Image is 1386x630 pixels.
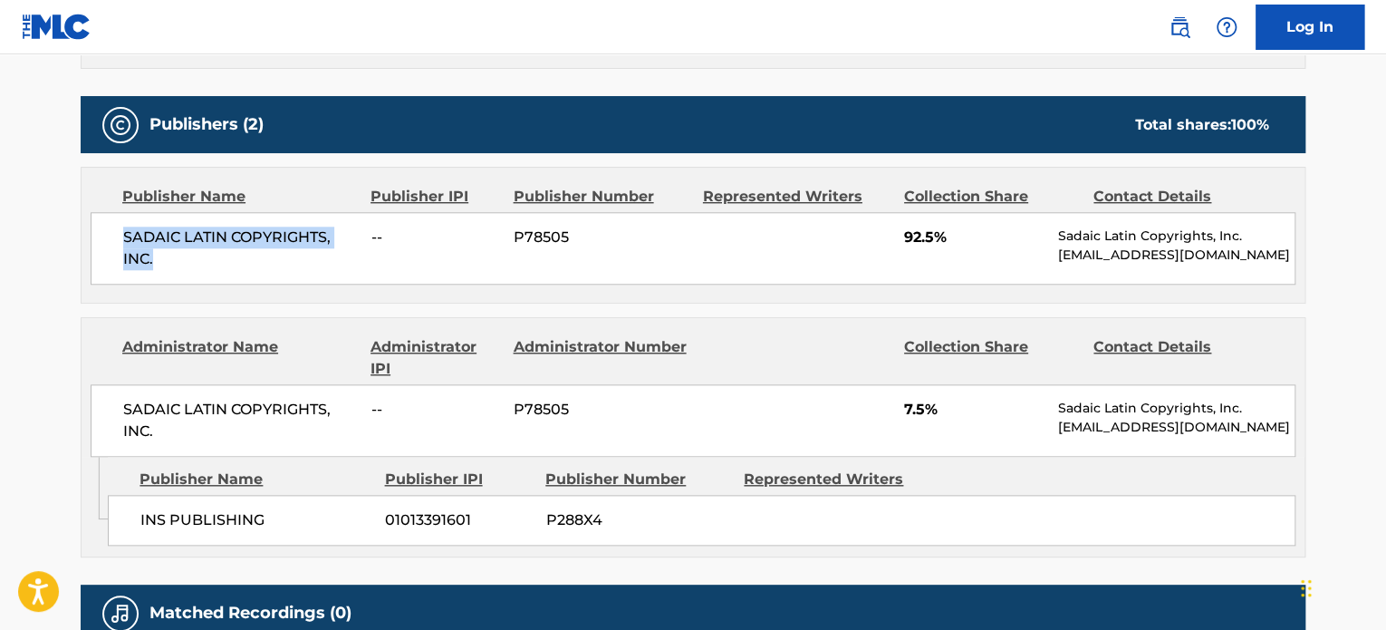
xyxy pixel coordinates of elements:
[110,114,131,136] img: Publishers
[904,186,1080,208] div: Collection Share
[904,399,1044,421] span: 7.5%
[514,227,689,248] span: P78505
[513,336,688,380] div: Administrator Number
[744,469,929,490] div: Represented Writers
[22,14,91,40] img: MLC Logo
[149,114,264,135] h5: Publishers (2)
[149,603,351,624] h5: Matched Recordings (0)
[140,469,371,490] div: Publisher Name
[1058,399,1295,418] p: Sadaic Latin Copyrights, Inc.
[123,399,358,442] span: SADAIC LATIN COPYRIGHTS, INC.
[123,227,358,270] span: SADAIC LATIN COPYRIGHTS, INC.
[1058,418,1295,437] p: [EMAIL_ADDRESS][DOMAIN_NAME]
[122,186,357,208] div: Publisher Name
[545,469,730,490] div: Publisher Number
[140,509,371,531] span: INS PUBLISHING
[904,336,1080,380] div: Collection Share
[1231,116,1269,133] span: 100 %
[904,227,1044,248] span: 92.5%
[703,186,890,208] div: Represented Writers
[1301,561,1312,615] div: Drag
[1169,16,1190,38] img: search
[385,509,532,531] span: 01013391601
[1058,246,1295,265] p: [EMAIL_ADDRESS][DOMAIN_NAME]
[1093,186,1269,208] div: Contact Details
[1295,543,1386,630] iframe: Chat Widget
[122,336,357,380] div: Administrator Name
[371,399,500,421] span: --
[371,227,500,248] span: --
[1093,336,1269,380] div: Contact Details
[1256,5,1364,50] a: Log In
[1058,227,1295,246] p: Sadaic Latin Copyrights, Inc.
[513,186,688,208] div: Publisher Number
[1208,9,1245,45] div: Help
[514,399,689,421] span: P78505
[1216,16,1237,38] img: help
[371,336,499,380] div: Administrator IPI
[384,469,532,490] div: Publisher IPI
[371,186,499,208] div: Publisher IPI
[545,509,730,531] span: P288X4
[1135,114,1269,136] div: Total shares:
[110,603,131,625] img: Matched Recordings
[1161,9,1198,45] a: Public Search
